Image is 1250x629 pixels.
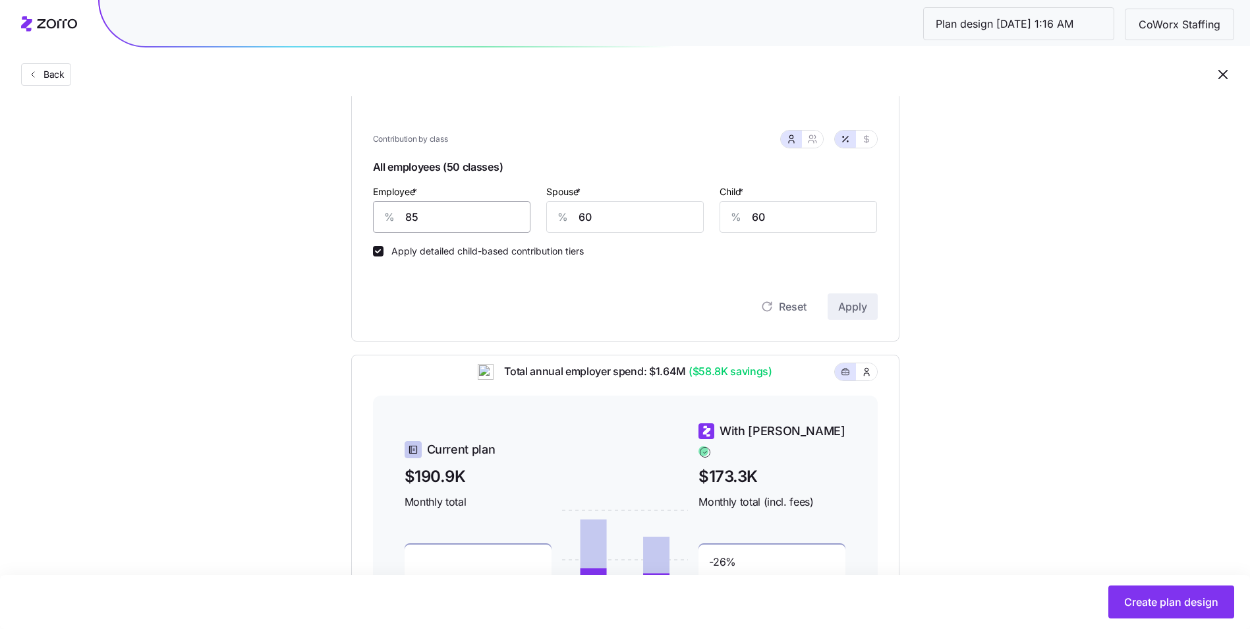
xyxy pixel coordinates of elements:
[21,63,71,86] button: Back
[828,293,878,320] button: Apply
[373,156,878,183] span: All employees (50 classes)
[698,464,845,489] span: $173.3K
[38,68,65,81] span: Back
[547,202,579,232] div: %
[405,464,552,489] span: $190.9K
[838,299,867,314] span: Apply
[1128,16,1231,33] span: CoWorx Staffing
[384,246,584,256] label: Apply detailed child-based contribution tiers
[494,363,772,380] span: Total annual employer spend: $1.64M
[374,202,405,232] div: %
[478,364,494,380] img: ai-icon.png
[720,202,752,232] div: %
[546,185,583,199] label: Spouse
[720,185,746,199] label: Child
[709,555,736,576] span: -26 %
[720,422,845,440] span: With [PERSON_NAME]
[373,133,448,146] span: Contribution by class
[779,299,807,314] span: Reset
[750,293,817,320] button: Reset
[1108,585,1234,618] button: Create plan design
[373,185,420,199] label: Employee
[405,494,552,510] span: Monthly total
[1124,594,1218,610] span: Create plan design
[686,363,772,380] span: ($58.8K savings)
[427,440,496,459] span: Current plan
[698,494,845,510] span: Monthly total (incl. fees)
